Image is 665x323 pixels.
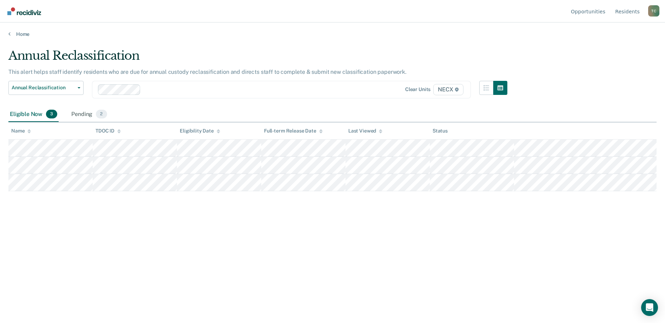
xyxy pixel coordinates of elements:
button: Annual Reclassification [8,81,84,95]
a: Home [8,31,657,37]
div: Status [433,128,448,134]
div: Annual Reclassification [8,49,507,69]
div: Full-term Release Date [264,128,323,134]
div: Last Viewed [348,128,382,134]
div: TDOC ID [96,128,121,134]
div: Open Intercom Messenger [641,299,658,316]
span: Annual Reclassification [12,85,75,91]
span: 2 [96,110,107,119]
div: Pending2 [70,107,108,122]
img: Recidiviz [7,7,41,15]
div: Eligibility Date [180,128,220,134]
span: NECX [433,84,463,95]
button: Profile dropdown button [648,5,659,17]
div: Clear units [405,86,431,92]
p: This alert helps staff identify residents who are due for annual custody reclassification and dir... [8,69,407,75]
div: Eligible Now3 [8,107,59,122]
div: T C [648,5,659,17]
span: 3 [46,110,57,119]
div: Name [11,128,31,134]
